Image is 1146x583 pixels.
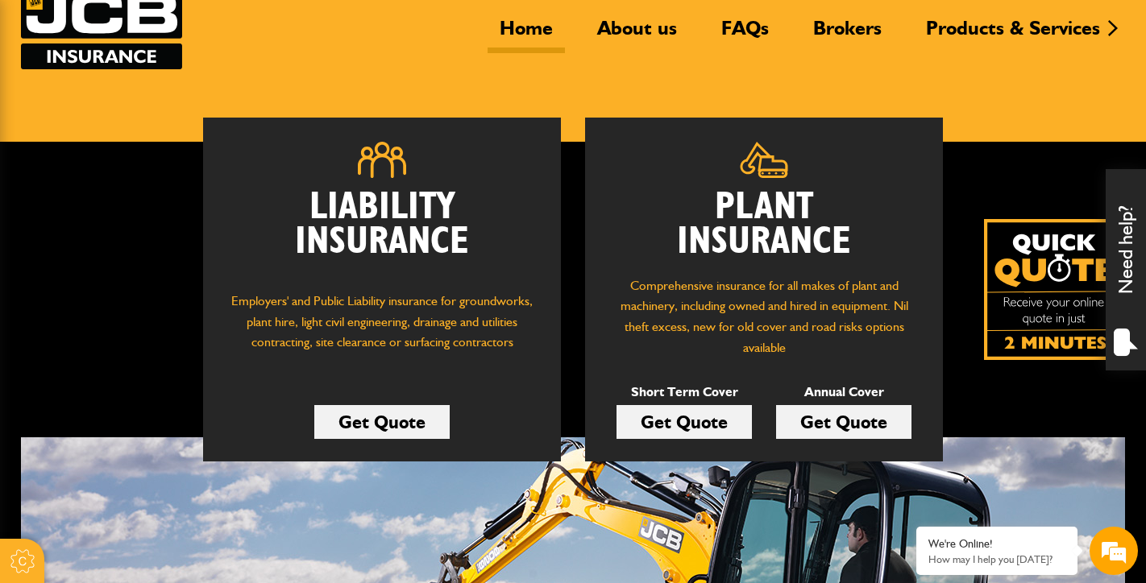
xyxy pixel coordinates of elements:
[21,291,294,444] textarea: Type your message and hit 'Enter'
[264,8,303,47] div: Minimize live chat window
[984,219,1125,360] a: Get your insurance quote isn just 2-minutes
[928,537,1065,551] div: We're Online!
[801,16,894,53] a: Brokers
[27,89,68,112] img: d_20077148190_company_1631870298795_20077148190
[609,275,919,358] p: Comprehensive insurance for all makes of plant and machinery, including owned and hired in equipm...
[21,149,294,184] input: Enter your last name
[488,16,565,53] a: Home
[617,405,752,439] a: Get Quote
[928,553,1065,565] p: How may I help you today?
[219,457,293,479] em: Start Chat
[984,219,1125,360] img: Quick Quote
[1106,169,1146,370] div: Need help?
[776,405,911,439] a: Get Quote
[314,405,450,439] a: Get Quote
[609,190,919,259] h2: Plant Insurance
[227,190,537,275] h2: Liability Insurance
[21,196,294,232] input: Enter your email address
[227,291,537,368] p: Employers' and Public Liability insurance for groundworks, plant hire, light civil engineering, d...
[776,382,911,403] p: Annual Cover
[709,16,781,53] a: FAQs
[21,244,294,279] input: Enter your phone number
[914,16,1112,53] a: Products & Services
[617,382,752,403] p: Short Term Cover
[585,16,689,53] a: About us
[84,90,271,111] div: Chat with us now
